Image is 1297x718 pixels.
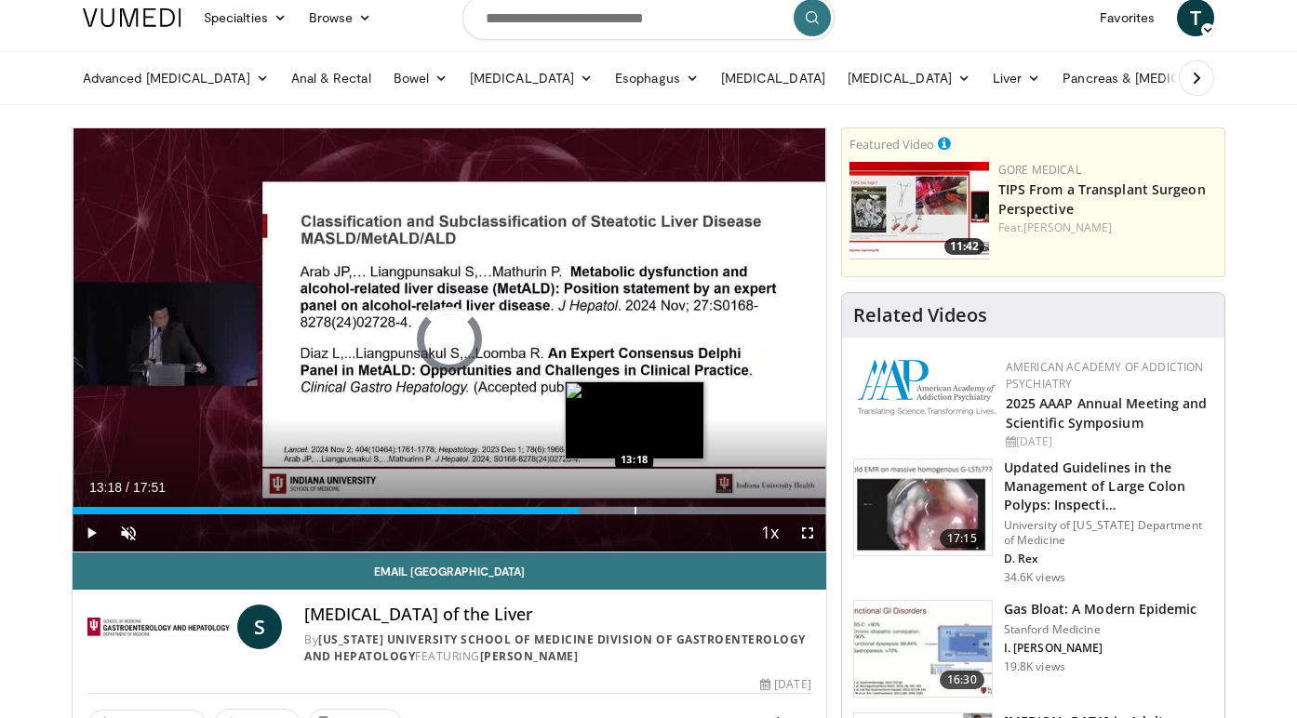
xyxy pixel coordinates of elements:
span: 16:30 [940,671,984,689]
div: Progress Bar [73,507,826,514]
h3: Gas Bloat: A Modern Epidemic [1004,600,1197,618]
span: 17:15 [940,529,984,548]
p: Stanford Medicine [1004,622,1197,637]
span: 11:42 [944,238,984,255]
a: [PERSON_NAME] [1023,219,1112,235]
a: [MEDICAL_DATA] [836,60,982,97]
a: Bowel [382,60,459,97]
a: [PERSON_NAME] [480,648,579,664]
a: Pancreas & [MEDICAL_DATA] [1051,60,1269,97]
div: [DATE] [760,676,810,693]
p: University of [US_STATE] Department of Medicine [1004,518,1213,548]
a: 11:42 [849,162,989,259]
button: Playback Rate [752,514,789,552]
img: 4003d3dc-4d84-4588-a4af-bb6b84f49ae6.150x105_q85_crop-smart_upscale.jpg [849,162,989,259]
a: Email [GEOGRAPHIC_DATA] [73,552,826,590]
div: Feat. [998,219,1217,236]
a: Anal & Rectal [280,60,382,97]
img: f7c290de-70ae-47e0-9ae1-04035161c232.png.150x105_q85_autocrop_double_scale_upscale_version-0.2.png [857,359,996,416]
a: [MEDICAL_DATA] [459,60,604,97]
img: 480ec31d-e3c1-475b-8289-0a0659db689a.150x105_q85_crop-smart_upscale.jpg [854,601,992,698]
img: image.jpeg [565,381,704,459]
img: VuMedi Logo [83,8,181,27]
a: TIPS From a Transplant Surgeon Perspective [998,180,1206,218]
a: 17:15 Updated Guidelines in the Management of Large Colon Polyps: Inspecti… University of [US_STA... [853,459,1213,585]
p: D. Rex [1004,552,1213,566]
a: Liver [982,60,1051,97]
button: Fullscreen [789,514,826,552]
h4: [MEDICAL_DATA] of the Liver [304,605,810,625]
a: Advanced [MEDICAL_DATA] [72,60,280,97]
a: 16:30 Gas Bloat: A Modern Epidemic Stanford Medicine I. [PERSON_NAME] 19.8K views [853,600,1213,698]
a: [MEDICAL_DATA] [710,60,836,97]
span: 13:18 [89,480,122,495]
p: 19.8K views [1004,659,1065,674]
a: Esophagus [604,60,710,97]
small: Featured Video [849,136,934,153]
p: I. [PERSON_NAME] [1004,641,1197,656]
a: S [237,605,282,649]
span: / [126,480,129,495]
a: American Academy of Addiction Psychiatry [1006,359,1204,392]
a: [US_STATE] University School of Medicine Division of Gastroenterology and Hepatology [304,632,806,664]
a: Gore Medical [998,162,1081,178]
h4: Related Videos [853,304,987,326]
a: 2025 AAAP Annual Meeting and Scientific Symposium [1006,394,1208,432]
div: By FEATURING [304,632,810,665]
p: 34.6K views [1004,570,1065,585]
img: Indiana University School of Medicine Division of Gastroenterology and Hepatology [87,605,230,649]
img: dfcfcb0d-b871-4e1a-9f0c-9f64970f7dd8.150x105_q85_crop-smart_upscale.jpg [854,459,992,556]
div: [DATE] [1006,433,1210,450]
button: Unmute [110,514,147,552]
button: Play [73,514,110,552]
video-js: Video Player [73,128,826,552]
h3: Updated Guidelines in the Management of Large Colon Polyps: Inspecti… [1004,459,1213,514]
span: 17:51 [133,480,166,495]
